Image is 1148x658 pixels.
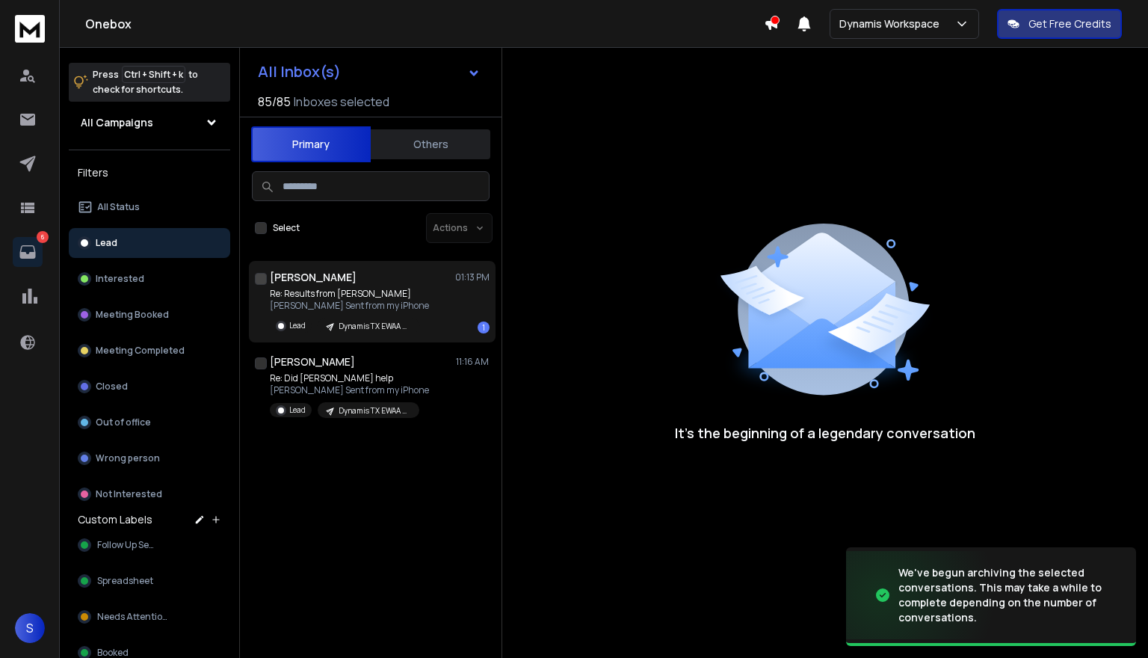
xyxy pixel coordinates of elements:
[456,356,490,368] p: 11:16 AM
[846,551,996,640] img: image
[15,613,45,643] button: S
[675,422,975,443] p: It’s the beginning of a legendary conversation
[251,126,371,162] button: Primary
[69,530,230,560] button: Follow Up Sent
[96,488,162,500] p: Not Interested
[13,237,43,267] a: 6
[69,408,230,437] button: Out of office
[37,231,49,243] p: 6
[69,192,230,222] button: All Status
[270,300,429,312] p: [PERSON_NAME] Sent from my iPhone
[273,222,300,234] label: Select
[69,300,230,330] button: Meeting Booked
[69,162,230,183] h3: Filters
[69,228,230,258] button: Lead
[270,372,429,384] p: Re: Did [PERSON_NAME] help
[97,611,167,623] span: Needs Attention
[69,602,230,632] button: Needs Attention
[258,93,291,111] span: 85 / 85
[97,539,158,551] span: Follow Up Sent
[96,309,169,321] p: Meeting Booked
[97,201,140,213] p: All Status
[270,354,355,369] h1: [PERSON_NAME]
[78,512,152,527] h3: Custom Labels
[69,479,230,509] button: Not Interested
[97,575,153,587] span: Spreadsheet
[93,67,198,97] p: Press to check for shortcuts.
[294,93,389,111] h3: Inboxes selected
[122,66,185,83] span: Ctrl + Shift + k
[69,108,230,138] button: All Campaigns
[478,322,490,333] div: 1
[96,237,117,249] p: Lead
[69,264,230,294] button: Interested
[69,566,230,596] button: Spreadsheet
[289,320,306,331] p: Lead
[898,565,1118,625] div: We've begun archiving the selected conversations. This may take a while to complete depending on ...
[69,336,230,366] button: Meeting Completed
[339,321,410,332] p: Dynamis TX EWAA Google Only - Newly Warmed
[85,15,764,33] h1: Onebox
[96,416,151,428] p: Out of office
[270,384,429,396] p: [PERSON_NAME] Sent from my iPhone
[15,15,45,43] img: logo
[371,128,490,161] button: Others
[96,381,128,393] p: Closed
[69,372,230,402] button: Closed
[246,57,493,87] button: All Inbox(s)
[339,405,410,416] p: Dynamis TX EWAA Google Only - Newly Warmed
[270,270,357,285] h1: [PERSON_NAME]
[81,115,153,130] h1: All Campaigns
[839,16,945,31] p: Dynamis Workspace
[96,452,160,464] p: Wrong person
[1028,16,1111,31] p: Get Free Credits
[96,345,185,357] p: Meeting Completed
[69,443,230,473] button: Wrong person
[96,273,144,285] p: Interested
[455,271,490,283] p: 01:13 PM
[289,405,306,416] p: Lead
[270,288,429,300] p: Re: Results from [PERSON_NAME]
[997,9,1122,39] button: Get Free Credits
[258,64,341,79] h1: All Inbox(s)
